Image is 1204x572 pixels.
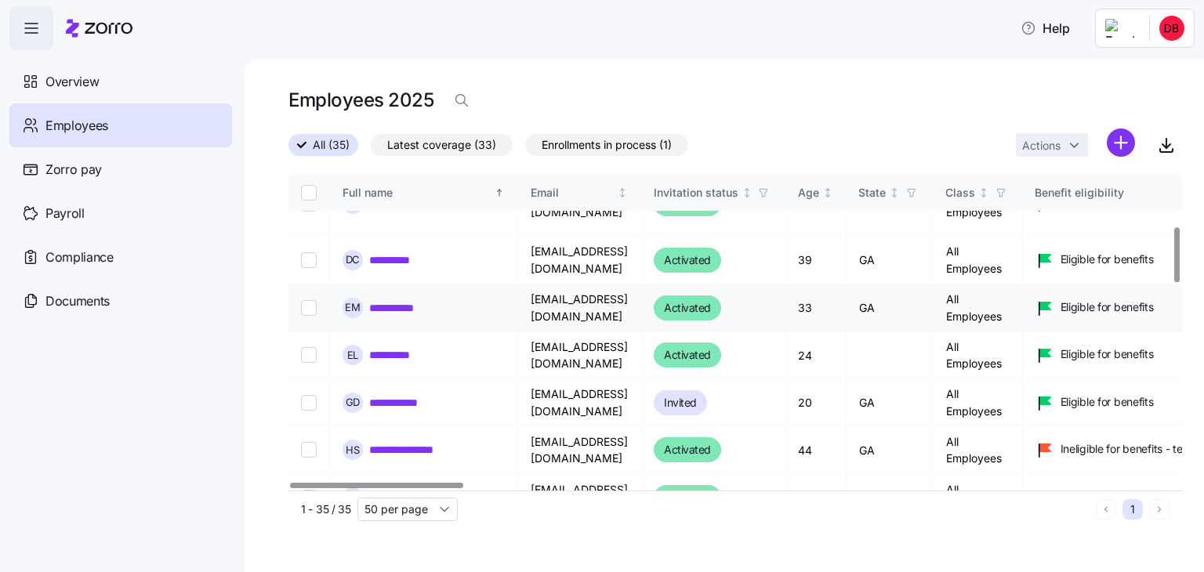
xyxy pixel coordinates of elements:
[934,426,1023,474] td: All Employees
[9,235,232,279] a: Compliance
[518,426,641,474] td: [EMAIL_ADDRESS][DOMAIN_NAME]
[1159,16,1184,41] img: fef15a215ef8e379243731c784a994ca
[347,350,359,360] span: E L
[1021,19,1070,38] span: Help
[785,237,847,284] td: 39
[946,184,976,201] div: Class
[1061,346,1154,362] span: Eligible for benefits
[798,184,819,201] div: Age
[1061,394,1154,410] span: Eligible for benefits
[343,184,491,201] div: Full name
[785,175,847,211] th: AgeNot sorted
[934,332,1023,379] td: All Employees
[9,147,232,191] a: Zorro pay
[542,135,672,155] span: Enrollments in process (1)
[1096,499,1116,520] button: Previous page
[518,379,641,426] td: [EMAIL_ADDRESS][DOMAIN_NAME]
[847,237,934,284] td: GA
[889,187,900,198] div: Not sorted
[45,204,85,223] span: Payroll
[664,251,711,270] span: Activated
[45,291,110,311] span: Documents
[1149,499,1170,520] button: Next page
[301,395,317,411] input: Select record 10
[822,187,833,198] div: Not sorted
[785,426,847,474] td: 44
[301,501,351,517] span: 1 - 35 / 35
[1122,499,1143,520] button: 1
[1016,133,1088,157] button: Actions
[9,191,232,235] a: Payroll
[518,284,641,332] td: [EMAIL_ADDRESS][DOMAIN_NAME]
[664,299,711,317] span: Activated
[978,187,989,198] div: Not sorted
[934,237,1023,284] td: All Employees
[934,474,1023,522] td: All Employees
[934,284,1023,332] td: All Employees
[859,184,887,201] div: State
[664,346,711,364] span: Activated
[301,490,317,505] input: Select record 12
[288,88,433,112] h1: Employees 2025
[617,187,628,198] div: Not sorted
[847,284,934,332] td: GA
[301,442,317,458] input: Select record 11
[301,300,317,316] input: Select record 8
[301,185,317,201] input: Select all records
[346,255,361,265] span: D C
[494,187,505,198] div: Sorted ascending
[346,445,360,455] span: H S
[847,379,934,426] td: GA
[45,72,99,92] span: Overview
[518,332,641,379] td: [EMAIL_ADDRESS][DOMAIN_NAME]
[785,474,847,522] td: 28
[654,184,738,201] div: Invitation status
[346,397,361,407] span: G D
[1107,129,1135,157] svg: add icon
[313,135,350,155] span: All (35)
[785,284,847,332] td: 33
[742,187,752,198] div: Not sorted
[664,440,711,459] span: Activated
[45,160,102,179] span: Zorro pay
[301,347,317,363] input: Select record 9
[387,135,496,155] span: Latest coverage (33)
[330,175,518,211] th: Full nameSorted ascending
[301,252,317,268] input: Select record 7
[847,175,934,211] th: StateNot sorted
[1105,19,1137,38] img: Employer logo
[518,175,641,211] th: EmailNot sorted
[45,116,108,136] span: Employees
[518,474,641,522] td: [EMAIL_ADDRESS][DOMAIN_NAME]
[9,60,232,103] a: Overview
[934,379,1023,426] td: All Employees
[518,237,641,284] td: [EMAIL_ADDRESS][DOMAIN_NAME]
[1008,13,1083,44] button: Help
[1022,140,1061,151] span: Actions
[9,103,232,147] a: Employees
[1061,299,1154,315] span: Eligible for benefits
[45,248,114,267] span: Compliance
[531,184,615,201] div: Email
[847,474,934,522] td: GA
[785,379,847,426] td: 20
[785,332,847,379] td: 24
[1061,252,1154,267] span: Eligible for benefits
[345,302,361,313] span: E M
[9,279,232,323] a: Documents
[847,426,934,474] td: GA
[934,175,1023,211] th: ClassNot sorted
[641,175,785,211] th: Invitation statusNot sorted
[664,393,697,412] span: Invited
